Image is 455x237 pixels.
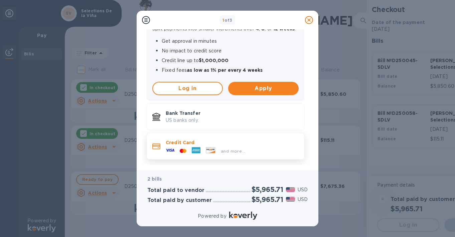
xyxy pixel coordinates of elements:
[286,187,295,192] img: USD
[162,57,299,64] p: Credit line up to
[162,67,299,74] p: Fixed fees
[166,139,299,146] p: Credit Card
[166,117,299,124] p: US banks only.
[162,47,299,54] p: No impact to credit score
[147,187,204,194] h3: Total paid to vendor
[221,149,245,154] span: and more...
[166,110,299,116] p: Bank Transfer
[298,186,308,193] p: USD
[187,67,263,73] b: as low as 1% per every 4 weeks
[252,185,283,194] h2: $5,965.71
[147,176,162,182] b: 2 bills
[152,82,223,95] button: Log in
[158,84,217,92] span: Log in
[298,196,308,203] p: USD
[199,58,229,63] b: $1,000,000
[147,197,212,204] h3: Total paid by customer
[286,197,295,202] img: USD
[228,82,299,95] button: Apply
[252,195,283,204] h2: $5,965.71
[234,84,293,92] span: Apply
[198,213,226,220] p: Powered by
[222,18,224,23] span: 1
[229,212,257,220] img: Logo
[162,38,299,45] p: Get approval in minutes
[222,18,233,23] b: of 3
